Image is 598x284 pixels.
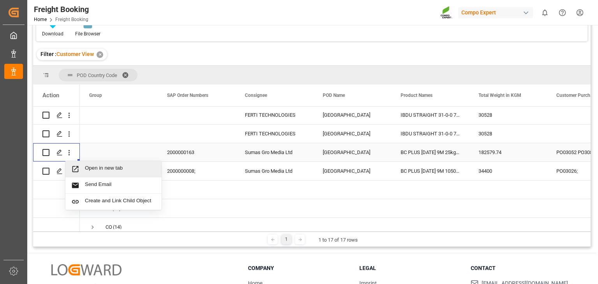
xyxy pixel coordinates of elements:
div: Press SPACE to select this row. [33,124,80,143]
div: 34400 [469,162,547,180]
h3: Legal [359,264,461,272]
div: Download [42,30,63,37]
div: Sumas Gro Media Ltd [236,162,313,180]
span: (14) [113,218,122,236]
div: Compo Expert [458,7,533,18]
div: 1 to 17 of 17 rows [318,236,358,244]
div: [GEOGRAPHIC_DATA] [313,124,391,143]
div: [GEOGRAPHIC_DATA] [313,106,391,124]
div: Action [42,92,59,99]
div: CO [106,218,112,236]
div: Sumas Gro Media Ltd [236,143,313,161]
div: FERTI TECHNOLOGIES [236,124,313,143]
div: Press SPACE to select this row. [33,181,80,199]
span: POD Country Code [77,72,117,78]
div: 2000000008; [158,162,236,180]
img: Logward Logo [51,264,121,275]
div: [GEOGRAPHIC_DATA] [313,143,391,161]
span: SAP Order Numbers [167,93,208,98]
span: Consignee [245,93,267,98]
h3: Company [248,264,350,272]
div: Press SPACE to select this row. [33,199,80,218]
a: Home [34,17,47,22]
div: BC PLUS [DATE] 9M 1050kg UN CAN BB; [391,162,469,180]
div: 30528 [469,124,547,143]
div: Press SPACE to select this row. [33,143,80,162]
h3: Contact [471,264,572,272]
div: 2000000163 [158,143,236,161]
button: show 0 new notifications [536,4,554,21]
div: Press SPACE to select this row. [33,106,80,124]
button: Help Center [554,4,571,21]
span: Filter : [40,51,56,57]
div: FERTI TECHNOLOGIES [236,106,313,124]
button: Compo Expert [458,5,536,20]
span: Total Weight in KGM [478,93,521,98]
div: Press SPACE to select this row. [33,162,80,181]
div: IBDU STRAIGHT 31-0-0 750KG BB JP [391,124,469,143]
div: BC PLUS [DATE] 9M 25kg (x42) WW BC PLUS [DATE] 6M 25kg (x42) INT BC PLUS [DATE] 12M 25kg (x42) IN... [391,143,469,161]
div: 182579.74 [469,143,547,161]
div: ✕ [97,51,103,58]
div: Freight Booking [34,4,89,15]
div: 30528 [469,106,547,124]
img: Screenshot%202023-09-29%20at%2010.02.21.png_1712312052.png [440,6,453,19]
span: POD Name [323,93,345,98]
span: Product Names [401,93,433,98]
div: IBDU STRAIGHT 31-0-0 750KG BB JP [391,106,469,124]
span: Group [89,93,102,98]
span: Customer View [56,51,94,57]
div: [GEOGRAPHIC_DATA] [313,162,391,180]
div: Press SPACE to select this row. [33,218,80,237]
div: 1 [281,235,291,244]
